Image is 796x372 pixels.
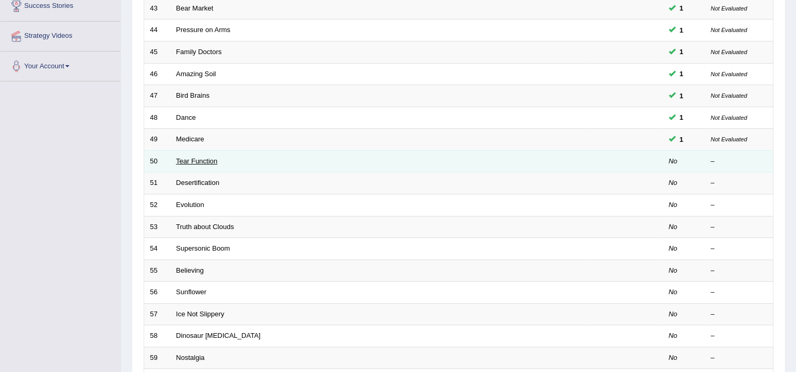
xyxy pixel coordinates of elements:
[669,288,678,296] em: No
[144,129,170,151] td: 49
[176,266,204,274] a: Believing
[176,157,218,165] a: Tear Function
[144,216,170,238] td: 53
[144,19,170,42] td: 44
[176,244,230,252] a: Supersonic Boom
[176,26,230,34] a: Pressure on Arms
[1,51,120,78] a: Your Account
[676,46,688,57] span: You can still take this question
[711,136,747,142] small: Not Evaluated
[144,303,170,325] td: 57
[176,91,210,99] a: Bird Brains
[669,201,678,209] em: No
[669,354,678,361] em: No
[176,223,234,231] a: Truth about Clouds
[676,68,688,79] span: You can still take this question
[144,282,170,304] td: 56
[676,3,688,14] span: You can still take this question
[711,309,768,319] div: –
[144,107,170,129] td: 48
[711,331,768,341] div: –
[669,157,678,165] em: No
[144,347,170,369] td: 59
[176,201,204,209] a: Evolution
[711,222,768,232] div: –
[176,48,222,56] a: Family Doctors
[711,71,747,77] small: Not Evaluated
[711,5,747,12] small: Not Evaluated
[669,223,678,231] em: No
[144,150,170,172] td: 50
[676,25,688,36] span: You can still take this question
[176,354,205,361] a: Nostalgia
[144,172,170,194] td: 51
[711,92,747,99] small: Not Evaluated
[711,287,768,297] div: –
[711,27,747,33] small: Not Evaluated
[144,325,170,347] td: 58
[711,353,768,363] div: –
[669,179,678,187] em: No
[669,310,678,318] em: No
[176,70,216,78] a: Amazing Soil
[676,112,688,123] span: You can still take this question
[176,113,196,121] a: Dance
[176,4,214,12] a: Bear Market
[711,157,768,167] div: –
[711,115,747,121] small: Not Evaluated
[711,200,768,210] div: –
[669,244,678,252] em: No
[176,135,204,143] a: Medicare
[711,244,768,254] div: –
[144,63,170,85] td: 46
[669,332,678,339] em: No
[669,266,678,274] em: No
[176,179,219,187] a: Desertification
[144,85,170,107] td: 47
[676,90,688,101] span: You can still take this question
[1,22,120,48] a: Strategy Videos
[144,238,170,260] td: 54
[676,134,688,145] span: You can still take this question
[711,266,768,276] div: –
[144,260,170,282] td: 55
[144,194,170,216] td: 52
[711,49,747,55] small: Not Evaluated
[176,332,261,339] a: Dinosaur [MEDICAL_DATA]
[711,178,768,188] div: –
[176,310,225,318] a: Ice Not Slippery
[144,42,170,64] td: 45
[176,288,207,296] a: Sunflower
